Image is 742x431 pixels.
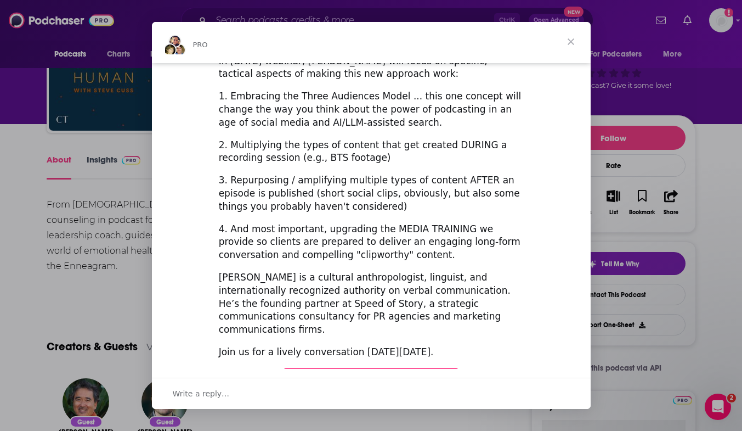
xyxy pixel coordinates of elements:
div: In [DATE] webinar, [PERSON_NAME] will focus on specific, tactical aspects of making this new appr... [219,55,524,81]
div: Open conversation and reply [152,378,591,409]
span: Write a reply… [173,387,230,401]
span: Close [551,22,591,61]
span: PRO [193,41,208,49]
div: Join us for a lively conversation [DATE][DATE]. [219,346,524,359]
div: 4. And most important, upgrading the MEDIA TRAINING we provide so clients are prepared to deliver... [219,223,524,262]
div: [PERSON_NAME] is a cultural anthropologist, linguist, and internationally recognized authority on... [219,271,524,337]
img: Dave avatar [173,43,186,57]
div: 3. Repurposing / amplifying multiple types of content AFTER an episode is published (short social... [219,174,524,213]
img: Barbara avatar [163,43,177,57]
div: 2. Multiplying the types of content that get created DURING a recording session (e.g., BTS footage) [219,139,524,165]
div: 1. Embracing the Three Audiences Model ... this one concept will change the way you think about t... [219,90,524,129]
img: Sydney avatar [168,35,182,48]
